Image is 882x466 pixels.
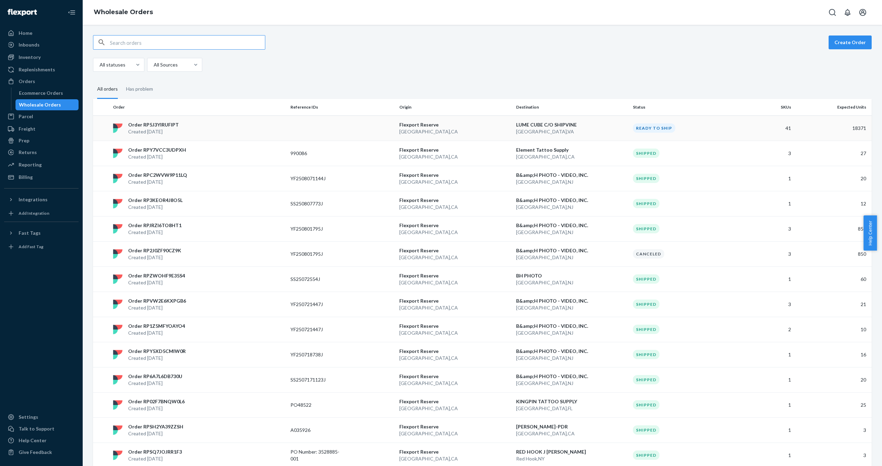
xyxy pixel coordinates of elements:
img: flexport logo [113,249,123,259]
p: [GEOGRAPHIC_DATA] , CA [516,153,627,160]
p: [GEOGRAPHIC_DATA] , NJ [516,304,627,311]
p: Order RPSH2YA39ZZSH [128,423,183,430]
p: B&amp;H PHOTO - VIDEO, INC. [516,222,627,229]
p: [GEOGRAPHIC_DATA] , CA [399,304,511,311]
a: Add Integration [4,208,79,219]
td: 20 [794,367,872,392]
p: PO48522 [290,402,346,408]
div: Shipped [633,325,659,334]
p: [GEOGRAPHIC_DATA] , NJ [516,380,627,387]
p: Created [DATE] [128,405,185,412]
p: YF250721447J [290,326,346,333]
p: Flexport Reserve [399,247,511,254]
div: Settings [19,414,38,421]
p: Order RPJRZI6TO8HT1 [128,222,182,229]
td: 850 [794,241,872,266]
th: SKUs [739,99,794,115]
img: flexport logo [113,350,123,359]
img: flexport logo [113,325,123,334]
p: [GEOGRAPHIC_DATA] , CA [399,153,511,160]
p: [GEOGRAPHIC_DATA] , CA [399,128,511,135]
ol: breadcrumbs [88,2,158,22]
p: B&amp;H PHOTO - VIDEO, INC. [516,172,627,179]
button: Open notifications [841,6,854,19]
div: Talk to Support [19,425,54,432]
p: Created [DATE] [128,330,185,336]
p: Created [DATE] [128,179,187,185]
p: B&amp;H PHOTO - VIDEO, INC. [516,247,627,254]
p: [GEOGRAPHIC_DATA] , CA [399,330,511,336]
p: Flexport Reserve [399,172,511,179]
th: Destination [513,99,630,115]
img: Flexport logo [8,9,37,16]
button: Create Order [829,36,872,49]
div: Returns [19,149,37,156]
div: Canceled [633,249,664,259]
p: Order RPSQ7JOJRR1F3 [128,448,182,455]
div: Help Center [19,437,47,444]
p: YF250801795J [290,225,346,232]
img: flexport logo [113,199,123,209]
td: 2 [739,317,794,342]
div: Freight [19,125,35,132]
div: Add Fast Tag [19,244,43,250]
a: Wholesale Orders [94,8,153,16]
p: YF250721447J [290,301,346,308]
p: Flexport Reserve [399,423,511,430]
button: Help Center [863,215,877,251]
td: 21 [794,292,872,317]
img: flexport logo [113,174,123,183]
th: Origin [397,99,513,115]
td: 3 [739,241,794,266]
button: Open Search Box [825,6,839,19]
p: SS25072554J [290,276,346,283]
th: Expected Units [794,99,872,115]
td: 850 [794,216,872,241]
input: All statuses [99,61,100,68]
div: Shipped [633,400,659,409]
p: [GEOGRAPHIC_DATA] , NJ [516,330,627,336]
p: Created [DATE] [128,229,182,236]
p: YF2508071144J [290,175,346,182]
img: flexport logo [113,400,123,410]
button: Open account menu [856,6,870,19]
div: Shipped [633,224,659,233]
img: flexport logo [113,123,123,133]
p: KINGPIN TATTOO SUPPLY [516,398,627,405]
p: [GEOGRAPHIC_DATA] , FL [516,405,627,412]
p: Order RP6A7L6DB730U [128,373,182,380]
p: Order RP3KEOR4J8O5L [128,197,183,204]
p: [GEOGRAPHIC_DATA] , CA [399,179,511,185]
button: Integrations [4,194,79,205]
p: Order RPY5XD5CMIW0R [128,348,186,355]
div: Orders [19,78,35,85]
p: [GEOGRAPHIC_DATA] , CA [399,430,511,437]
p: 990086 [290,150,346,157]
p: [GEOGRAPHIC_DATA] , NJ [516,279,627,286]
div: Shipped [633,149,659,158]
p: Red Hook , NY [516,455,627,462]
a: Inventory [4,52,79,63]
p: Created [DATE] [128,430,183,437]
p: [GEOGRAPHIC_DATA] , VA [516,128,627,135]
td: 12 [794,191,872,216]
p: [GEOGRAPHIC_DATA] , CA [399,355,511,362]
td: 1 [739,166,794,191]
a: Billing [4,172,79,183]
p: Flexport Reserve [399,121,511,128]
a: Prep [4,135,79,146]
p: B&amp;H PHOTO - VIDEO, INC. [516,323,627,330]
p: Created [DATE] [128,355,186,362]
div: Ecommerce Orders [19,90,63,97]
button: Give Feedback [4,447,79,458]
div: Has problem [126,80,153,98]
p: [GEOGRAPHIC_DATA] , CA [399,254,511,261]
div: Shipped [633,174,659,183]
p: B&amp;H PHOTO - VIDEO, INC. [516,197,627,204]
td: 1 [739,342,794,367]
th: Reference IDs [288,99,397,115]
p: B&amp;H PHOTO - VIDEO, INC. [516,297,627,304]
div: Shipped [633,199,659,208]
th: Status [630,99,739,115]
div: Fast Tags [19,230,41,236]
